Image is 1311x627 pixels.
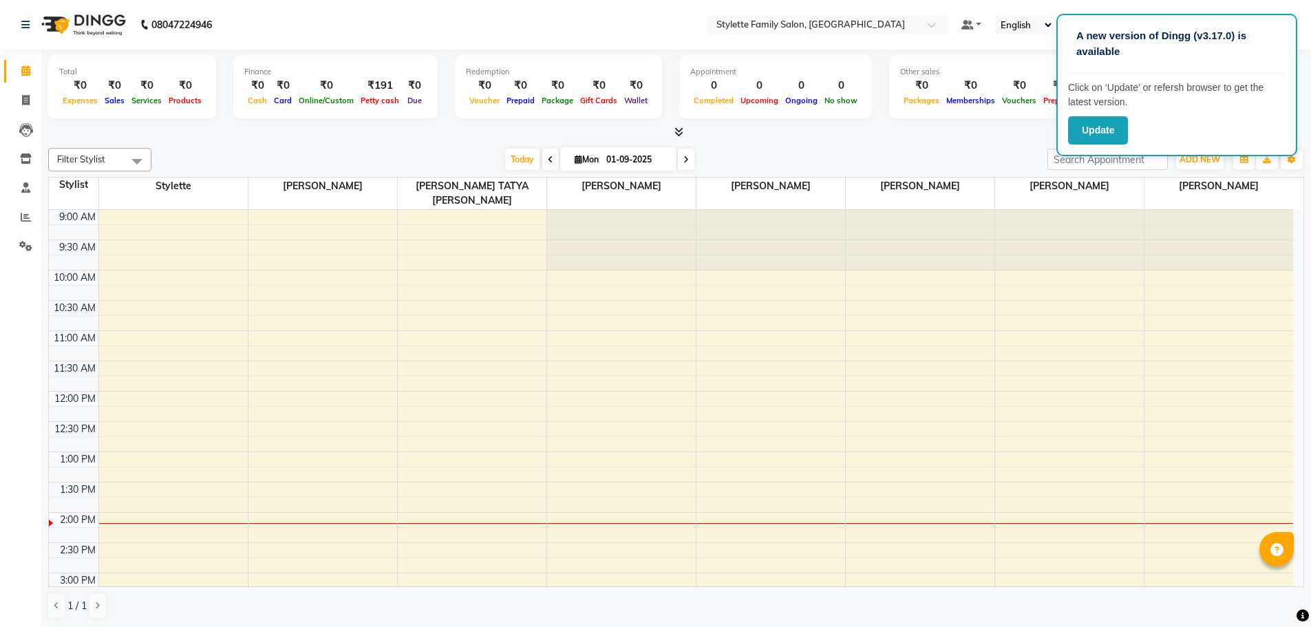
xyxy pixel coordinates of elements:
span: Petty cash [357,96,403,105]
span: Mon [571,154,602,164]
span: [PERSON_NAME] [995,178,1144,195]
div: ₹0 [244,78,270,94]
iframe: chat widget [1253,572,1297,613]
div: 12:30 PM [52,422,98,436]
div: Total [59,66,205,78]
span: Prepaid [503,96,538,105]
div: 10:30 AM [51,301,98,315]
span: Prepaids [1040,96,1079,105]
div: 1:30 PM [57,482,98,497]
span: 1 / 1 [67,599,87,613]
div: 2:00 PM [57,513,98,527]
span: Memberships [943,96,999,105]
span: Voucher [466,96,503,105]
span: Stylette [99,178,248,195]
span: [PERSON_NAME] [547,178,696,195]
div: ₹0 [466,78,503,94]
div: ₹0 [59,78,101,94]
button: ADD NEW [1176,150,1224,169]
div: ₹0 [621,78,651,94]
span: Due [404,96,425,105]
div: 2:30 PM [57,543,98,557]
div: Appointment [690,66,861,78]
div: ₹0 [128,78,165,94]
div: 9:00 AM [56,210,98,224]
b: 08047224946 [151,6,212,44]
div: 3:00 PM [57,573,98,588]
span: Package [538,96,577,105]
span: Filter Stylist [57,153,105,164]
p: Click on ‘Update’ or refersh browser to get the latest version. [1068,81,1286,109]
span: Completed [690,96,737,105]
div: Finance [244,66,427,78]
div: ₹0 [900,78,943,94]
div: 11:30 AM [51,361,98,376]
span: Online/Custom [295,96,357,105]
div: 0 [782,78,821,94]
div: 0 [821,78,861,94]
span: Vouchers [999,96,1040,105]
span: Wallet [621,96,651,105]
span: Today [505,149,540,170]
div: ₹0 [1040,78,1079,94]
div: ₹0 [101,78,128,94]
img: logo [35,6,129,44]
span: Upcoming [737,96,782,105]
div: Redemption [466,66,651,78]
div: 10:00 AM [51,270,98,285]
span: Gift Cards [577,96,621,105]
span: Card [270,96,295,105]
span: [PERSON_NAME] TATYA [PERSON_NAME] [398,178,546,209]
span: Sales [101,96,128,105]
div: ₹0 [403,78,427,94]
div: Stylist [49,178,98,192]
div: 1:00 PM [57,452,98,467]
span: Expenses [59,96,101,105]
span: Services [128,96,165,105]
span: ADD NEW [1180,154,1220,164]
span: Packages [900,96,943,105]
div: ₹0 [165,78,205,94]
div: ₹0 [943,78,999,94]
input: Search Appointment [1047,149,1168,170]
span: [PERSON_NAME] [1144,178,1294,195]
div: ₹0 [295,78,357,94]
span: Products [165,96,205,105]
div: ₹0 [538,78,577,94]
div: ₹0 [270,78,295,94]
span: No show [821,96,861,105]
div: 11:00 AM [51,331,98,346]
div: ₹0 [999,78,1040,94]
div: ₹191 [357,78,403,94]
span: [PERSON_NAME] [846,178,994,195]
input: 2025-09-01 [602,149,671,170]
div: Other sales [900,66,1123,78]
span: Cash [244,96,270,105]
span: [PERSON_NAME] [248,178,397,195]
div: ₹0 [503,78,538,94]
span: Ongoing [782,96,821,105]
p: A new version of Dingg (v3.17.0) is available [1076,28,1277,59]
span: [PERSON_NAME] [696,178,845,195]
div: 12:00 PM [52,392,98,406]
div: ₹0 [577,78,621,94]
button: Update [1068,116,1128,145]
div: 9:30 AM [56,240,98,255]
div: 0 [690,78,737,94]
div: 0 [737,78,782,94]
